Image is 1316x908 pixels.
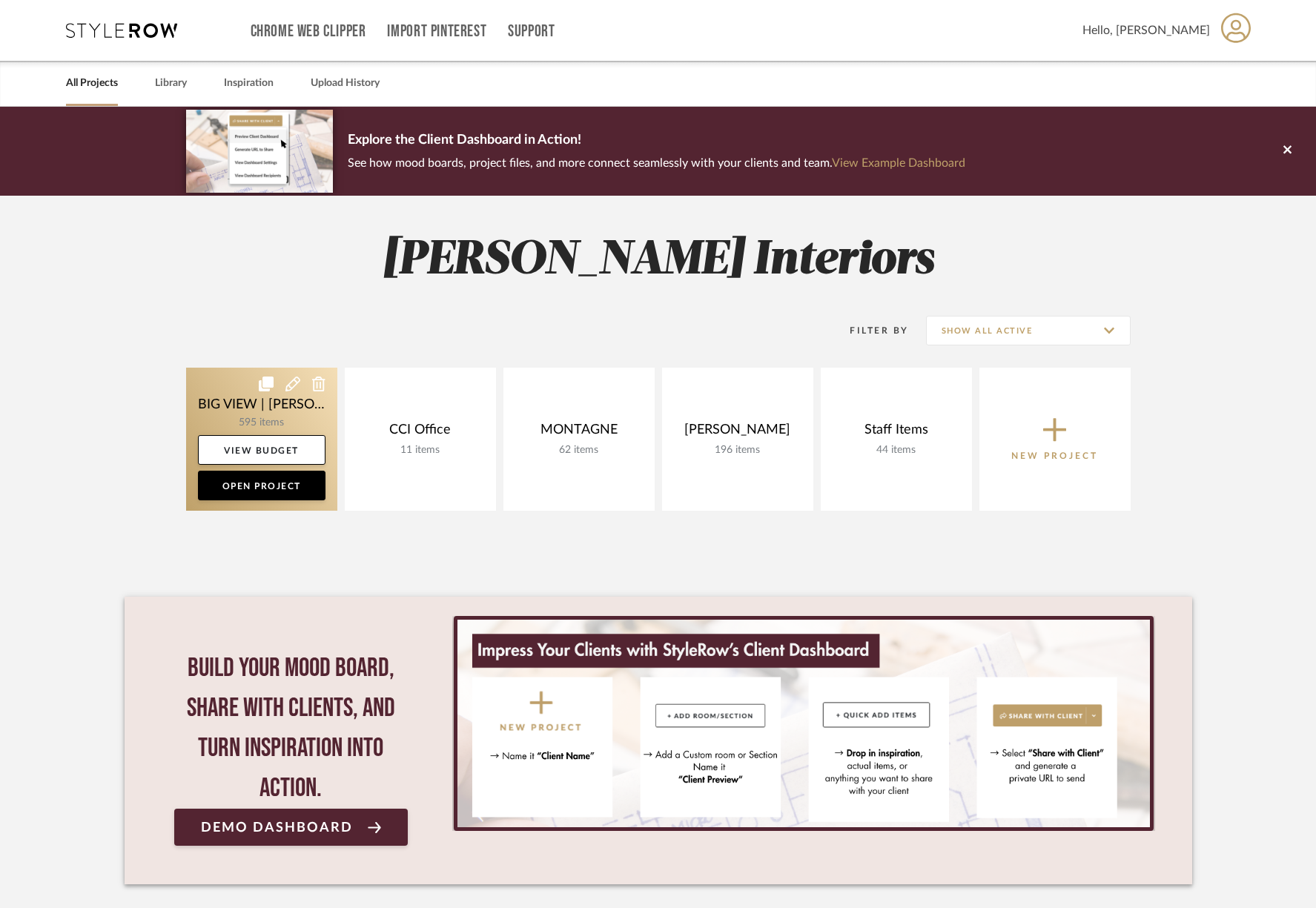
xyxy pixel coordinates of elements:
div: 62 items [515,444,643,457]
a: Demo Dashboard [174,809,409,846]
div: Filter By [831,323,909,338]
span: Demo Dashboard [201,821,353,835]
div: 196 items [674,444,801,457]
p: See how mood boards, project files, and more connect seamlessly with your clients and team. [348,153,965,173]
p: New Project [1011,448,1098,463]
img: StyleRow_Client_Dashboard_Banner__1_.png [457,620,1149,827]
a: Library [155,73,187,93]
button: New Project [979,368,1131,511]
img: d5d033c5-7b12-40c2-a960-1ecee1989c38.png [186,110,333,192]
div: 0 [452,616,1154,831]
div: MONTAGNE [515,422,643,444]
a: Import Pinterest [387,25,486,38]
p: Explore the Client Dashboard in Action! [348,129,965,153]
a: Chrome Web Clipper [251,25,366,38]
a: Open Project [198,471,325,500]
a: Support [508,25,555,38]
a: Upload History [311,73,380,93]
a: All Projects [66,73,118,93]
div: 11 items [357,444,484,457]
span: Hello, [PERSON_NAME] [1082,21,1210,39]
div: CCI Office [357,422,484,444]
h2: [PERSON_NAME] Interiors [125,233,1192,288]
div: Staff Items [833,422,960,444]
div: 44 items [833,444,960,457]
a: View Example Dashboard [832,157,965,169]
a: Inspiration [224,73,274,93]
div: [PERSON_NAME] [674,422,801,444]
div: Build your mood board, share with clients, and turn inspiration into action. [174,649,409,809]
a: View Budget [198,435,325,465]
